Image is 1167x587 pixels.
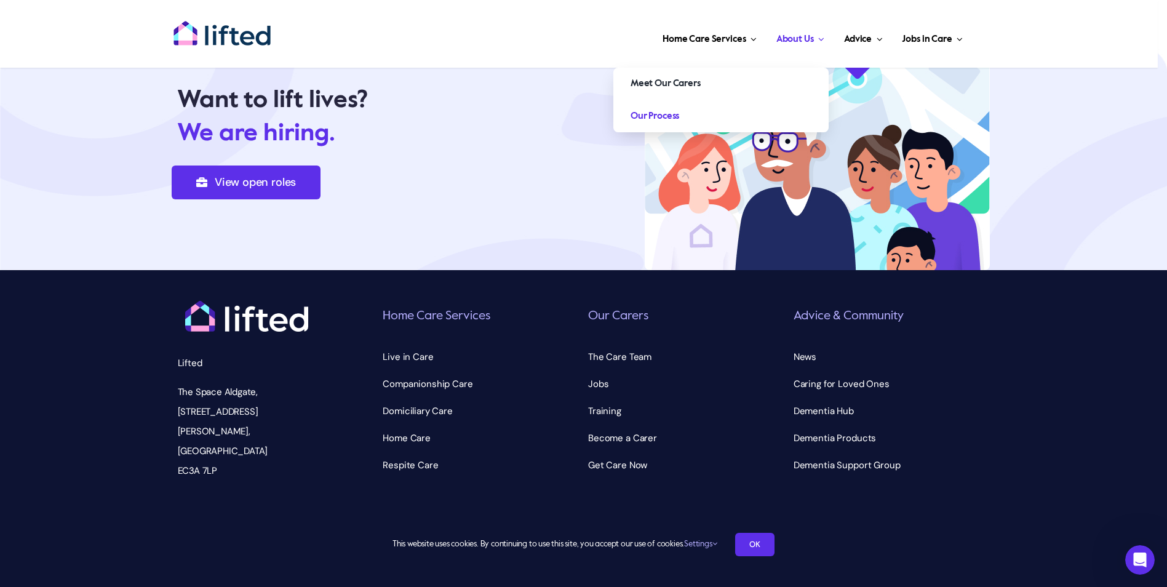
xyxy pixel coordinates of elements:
nav: Advice & Community [794,347,990,475]
a: Domiciliary Care [383,401,579,421]
span: Caring for Loved Ones [794,374,890,394]
a: Training [588,401,784,421]
span: Live in Care [383,347,433,367]
span: Advice [844,30,872,49]
span: Home Care Services [663,30,746,49]
a: Live in Care [383,347,579,367]
a: Companionship Care [383,374,579,394]
a: Home Care Services [659,18,760,55]
span: Become a Carer [588,428,657,448]
span: We are hiring. [177,121,335,146]
a: Respite Care [383,455,579,475]
span: Respite Care [383,455,438,475]
h6: Advice & Community [794,308,990,325]
span: Get Care Now [588,455,647,475]
a: The Care Team [588,347,784,367]
a: Dementia Products [794,428,990,448]
span: Home Care [383,428,431,448]
span: Companionship Care [383,374,472,394]
a: Our Process [613,100,829,132]
nav: Home Care Services [383,347,579,475]
p: Lifted [178,353,316,373]
span: View open roles [215,176,296,189]
h6: Home Care Services [383,308,579,325]
span: Dementia Hub [794,401,854,421]
a: Caring for Loved Ones [794,374,990,394]
a: Jobs [588,374,784,394]
span: The Care Team [588,347,651,367]
img: About us page [645,30,990,270]
a: Get Care Now [588,455,784,475]
a: Jobs in Care [898,18,966,55]
a: Dementia Support Group [794,455,990,475]
span: News [794,347,816,367]
a: lifted-logo [173,20,271,33]
img: logo-white [185,301,308,332]
a: View open roles [172,166,321,199]
span: About Us [776,30,814,49]
a: Advice [840,18,886,55]
a: About Us [773,18,828,55]
nav: Our Carers [588,347,784,475]
nav: Main Menu [311,18,966,55]
span: Dementia Products [794,428,876,448]
span: Jobs in Care [902,30,952,49]
a: Dementia Hub [794,401,990,421]
span: Training [588,401,621,421]
span: Domiciliary Care [383,401,453,421]
span: Meet Our Carers [631,74,701,94]
iframe: Intercom live chat [1125,545,1155,575]
span: Jobs [588,374,608,394]
a: News [794,347,990,367]
p: Want to lift lives? [177,84,482,150]
a: Settings [684,540,717,548]
h6: Our Carers [588,308,784,325]
span: Our Process [631,106,679,126]
a: Meet Our Carers [613,68,829,100]
span: This website uses cookies. By continuing to use this site, you accept our use of cookies. [392,535,717,554]
a: Become a Carer [588,428,784,448]
p: The Space Aldgate, [STREET_ADDRESS][PERSON_NAME], [GEOGRAPHIC_DATA] EC3A 7LP [178,382,316,481]
span: Dementia Support Group [794,455,901,475]
a: Home Care [383,428,579,448]
a: OK [735,533,775,556]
